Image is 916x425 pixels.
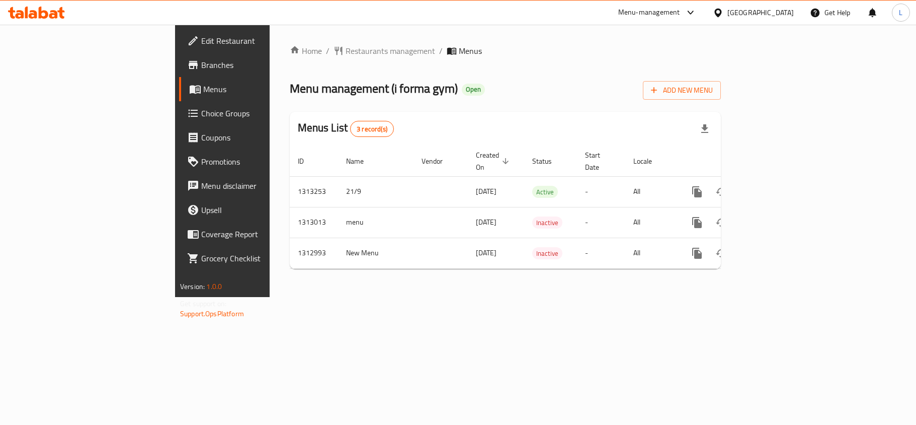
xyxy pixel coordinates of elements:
[577,238,625,268] td: -
[201,59,320,71] span: Branches
[180,307,244,320] a: Support.OpsPlatform
[298,120,394,137] h2: Menus List
[476,185,496,198] span: [DATE]
[179,77,328,101] a: Menus
[201,204,320,216] span: Upsell
[201,131,320,144] span: Coupons
[476,246,496,259] span: [DATE]
[179,29,328,53] a: Edit Restaurant
[179,125,328,150] a: Coupons
[685,210,709,235] button: more
[179,222,328,246] a: Coverage Report
[577,176,625,207] td: -
[625,238,677,268] td: All
[532,248,562,259] span: Inactive
[203,83,320,95] span: Menus
[179,174,328,198] a: Menu disclaimer
[459,45,482,57] span: Menus
[338,207,413,238] td: menu
[677,146,790,177] th: Actions
[577,207,625,238] td: -
[625,176,677,207] td: All
[585,149,613,173] span: Start Date
[618,7,680,19] div: Menu-management
[206,280,222,293] span: 1.0.0
[201,35,320,47] span: Edit Restaurant
[532,186,558,198] span: Active
[462,84,485,96] div: Open
[201,156,320,168] span: Promotions
[180,280,205,293] span: Version:
[532,155,565,167] span: Status
[439,45,443,57] li: /
[422,155,456,167] span: Vendor
[290,77,458,100] span: Menu management ( i forma gym )
[643,81,721,100] button: Add New Menu
[179,150,328,174] a: Promotions
[179,246,328,270] a: Grocery Checklist
[201,180,320,192] span: Menu disclaimer
[685,241,709,265] button: more
[693,117,717,141] div: Export file
[179,53,328,77] a: Branches
[633,155,665,167] span: Locale
[201,252,320,264] span: Grocery Checklist
[532,247,562,259] div: Inactive
[179,198,328,222] a: Upsell
[290,45,721,57] nav: breadcrumb
[462,85,485,94] span: Open
[350,121,394,137] div: Total records count
[651,84,713,97] span: Add New Menu
[201,228,320,240] span: Coverage Report
[532,217,562,229] div: Inactive
[298,155,317,167] span: ID
[709,210,733,235] button: Change Status
[727,7,794,18] div: [GEOGRAPHIC_DATA]
[338,238,413,268] td: New Menu
[179,101,328,125] a: Choice Groups
[290,146,790,269] table: enhanced table
[201,107,320,119] span: Choice Groups
[346,155,377,167] span: Name
[334,45,435,57] a: Restaurants management
[685,180,709,204] button: more
[625,207,677,238] td: All
[899,7,902,18] span: L
[476,149,512,173] span: Created On
[351,124,393,134] span: 3 record(s)
[346,45,435,57] span: Restaurants management
[476,216,496,229] span: [DATE]
[709,241,733,265] button: Change Status
[709,180,733,204] button: Change Status
[532,217,562,229] span: Inactive
[180,297,226,310] span: Get support on:
[338,176,413,207] td: 21/9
